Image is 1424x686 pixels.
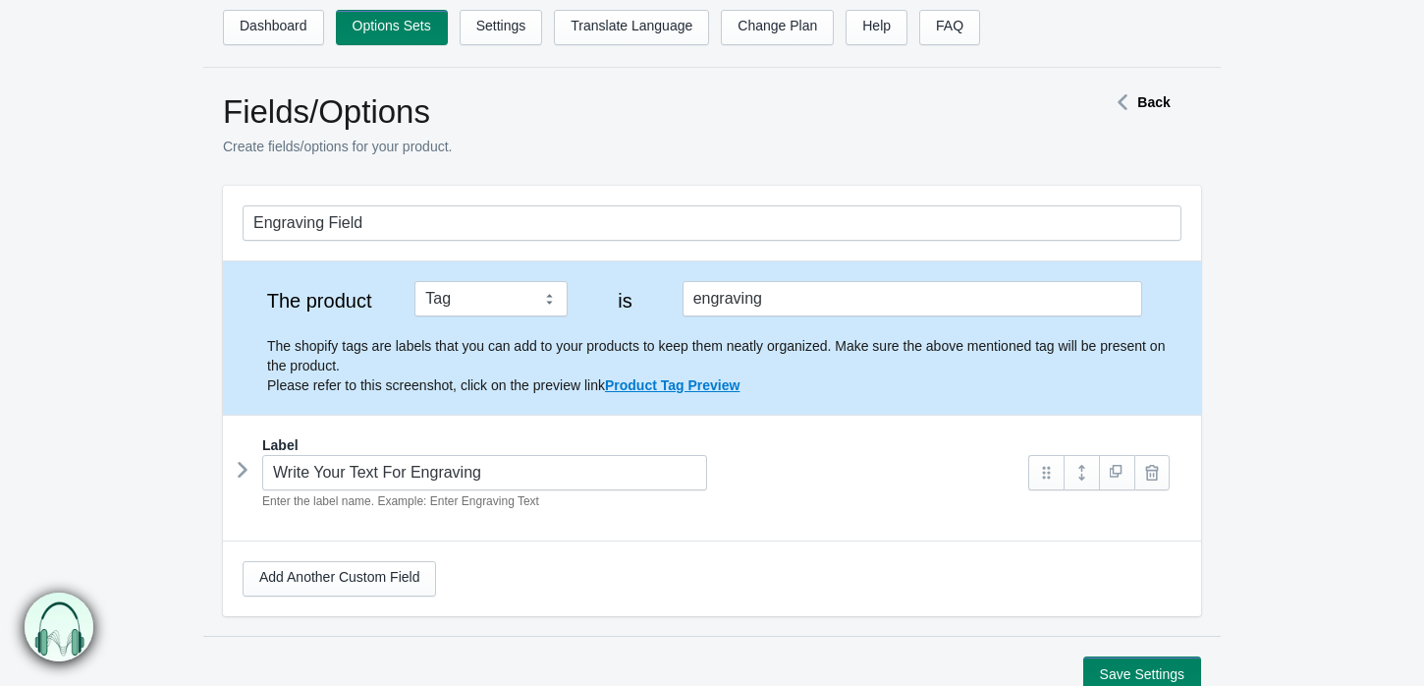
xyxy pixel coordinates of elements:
[243,205,1181,241] input: General Options Set
[223,137,1038,156] p: Create fields/options for your product.
[243,291,396,311] label: The product
[223,10,324,45] a: Dashboard
[587,291,664,311] label: is
[554,10,709,45] a: Translate Language
[336,10,448,45] a: Options Sets
[223,92,1038,132] h1: Fields/Options
[919,10,980,45] a: FAQ
[267,336,1181,395] p: The shopify tags are labels that you can add to your products to keep them neatly organized. Make...
[262,494,539,508] em: Enter the label name. Example: Enter Engraving Text
[605,377,739,393] a: Product Tag Preview
[1137,94,1170,110] strong: Back
[243,561,436,597] a: Add Another Custom Field
[460,10,543,45] a: Settings
[262,435,299,455] label: Label
[721,10,834,45] a: Change Plan
[1108,94,1170,110] a: Back
[846,10,907,45] a: Help
[26,594,94,662] img: bxm.png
